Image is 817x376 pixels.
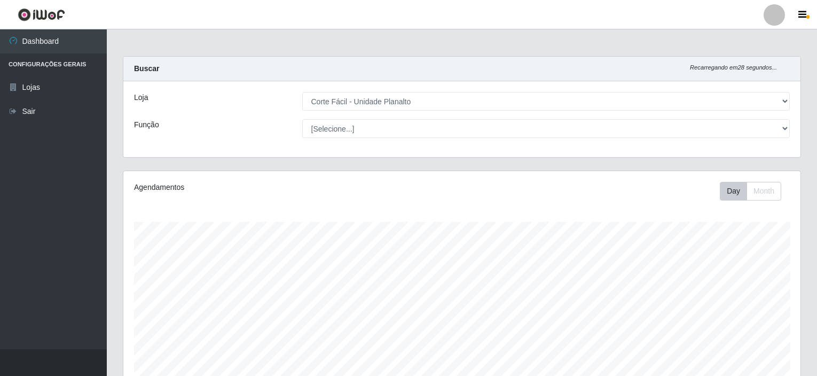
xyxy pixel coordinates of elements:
strong: Buscar [134,64,159,73]
button: Month [747,182,781,201]
button: Day [720,182,747,201]
div: First group [720,182,781,201]
i: Recarregando em 28 segundos... [690,64,777,71]
label: Função [134,119,159,131]
div: Agendamentos [134,182,398,193]
label: Loja [134,92,148,103]
img: CoreUI Logo [18,8,65,21]
div: Toolbar with button groups [720,182,790,201]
